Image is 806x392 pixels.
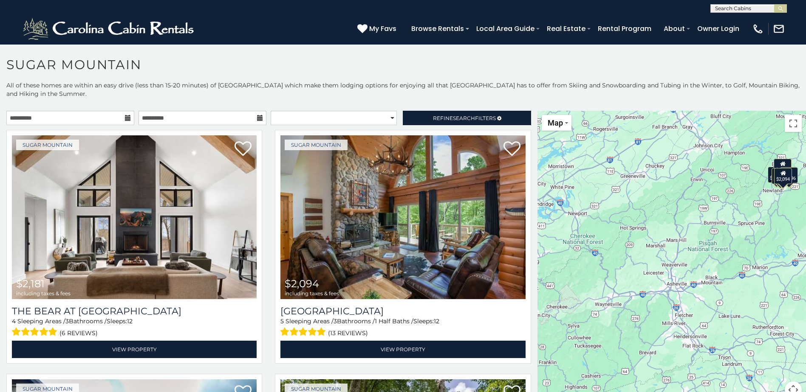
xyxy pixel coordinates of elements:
a: My Favs [357,23,399,34]
div: Sleeping Areas / Bathrooms / Sleeps: [280,317,525,339]
a: [GEOGRAPHIC_DATA] [280,305,525,317]
a: Add to favorites [503,140,520,158]
a: Sugar Mountain [16,140,79,150]
span: 3 [65,317,69,325]
a: RefineSearchFilters [403,111,531,125]
span: Refine Filters [433,115,496,121]
img: White-1-2.png [21,16,198,42]
span: (6 reviews) [59,328,98,339]
span: 5 [280,317,284,325]
img: The Bear At Sugar Mountain [12,135,257,299]
span: My Favs [369,23,396,34]
img: Grouse Moor Lodge [280,135,525,299]
span: 1 Half Baths / [375,317,413,325]
span: including taxes & fees [285,291,339,296]
a: Sugar Mountain [285,140,348,150]
div: Sleeping Areas / Bathrooms / Sleeps: [12,317,257,339]
span: $2,181 [16,277,45,290]
button: Toggle fullscreen view [785,115,802,132]
img: phone-regular-white.png [752,23,764,35]
a: Owner Login [693,21,744,36]
div: $2,201 [768,167,786,183]
a: The Bear At [GEOGRAPHIC_DATA] [12,305,257,317]
a: Real Estate [543,21,590,36]
a: Grouse Moor Lodge $2,094 including taxes & fees [280,135,525,299]
a: About [659,21,689,36]
div: $1,296 [780,167,798,183]
h3: Grouse Moor Lodge [280,305,525,317]
a: Add to favorites [235,140,252,158]
span: 12 [127,317,133,325]
a: View Property [280,341,525,358]
a: Browse Rentals [407,21,468,36]
span: including taxes & fees [16,291,71,296]
span: Search [453,115,475,121]
span: 3 [334,317,337,325]
span: 4 [12,317,16,325]
a: Rental Program [594,21,656,36]
a: The Bear At Sugar Mountain $2,181 including taxes & fees [12,135,257,299]
button: Change map style [542,115,571,131]
span: 12 [434,317,439,325]
a: Local Area Guide [472,21,539,36]
span: $2,094 [285,277,319,290]
div: $2,181 [772,168,789,184]
div: $2,094 [774,168,792,184]
span: Map [548,118,563,127]
span: (13 reviews) [328,328,368,339]
a: View Property [12,341,257,358]
div: $2,839 [774,159,792,175]
h3: The Bear At Sugar Mountain [12,305,257,317]
img: mail-regular-white.png [773,23,785,35]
